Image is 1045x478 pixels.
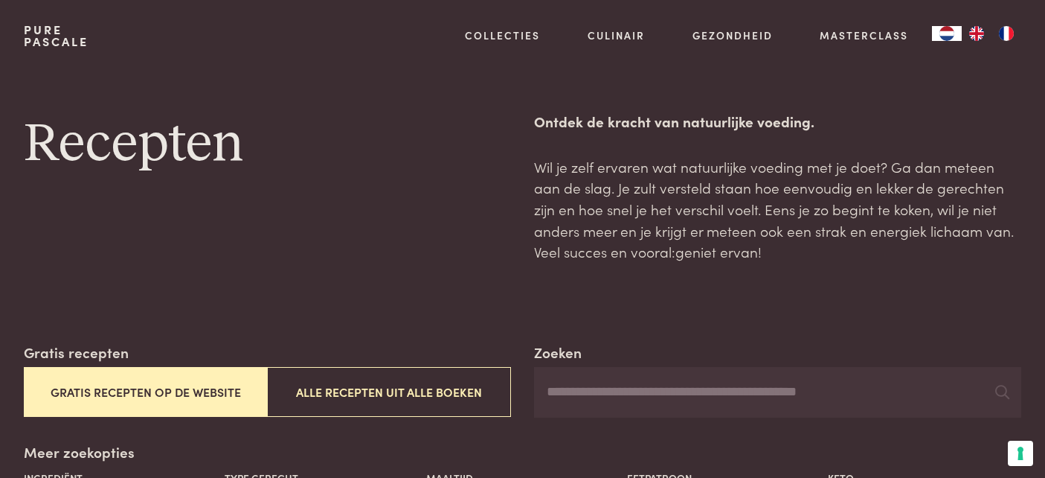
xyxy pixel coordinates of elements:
aside: Language selected: Nederlands [932,26,1021,41]
ul: Language list [962,26,1021,41]
p: Wil je zelf ervaren wat natuurlijke voeding met je doet? Ga dan meteen aan de slag. Je zult verst... [534,156,1021,263]
label: Zoeken [534,342,582,363]
label: Gratis recepten [24,342,129,363]
a: Masterclass [820,28,908,43]
a: Gezondheid [692,28,773,43]
a: FR [991,26,1021,41]
strong: Ontdek de kracht van natuurlijke voeding. [534,111,814,131]
a: EN [962,26,991,41]
h1: Recepten [24,111,511,178]
button: Alle recepten uit alle boeken [267,367,510,417]
div: Language [932,26,962,41]
a: Culinair [588,28,645,43]
button: Uw voorkeuren voor toestemming voor trackingtechnologieën [1008,441,1033,466]
a: Collecties [465,28,540,43]
a: NL [932,26,962,41]
button: Gratis recepten op de website [24,367,267,417]
a: PurePascale [24,24,89,48]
